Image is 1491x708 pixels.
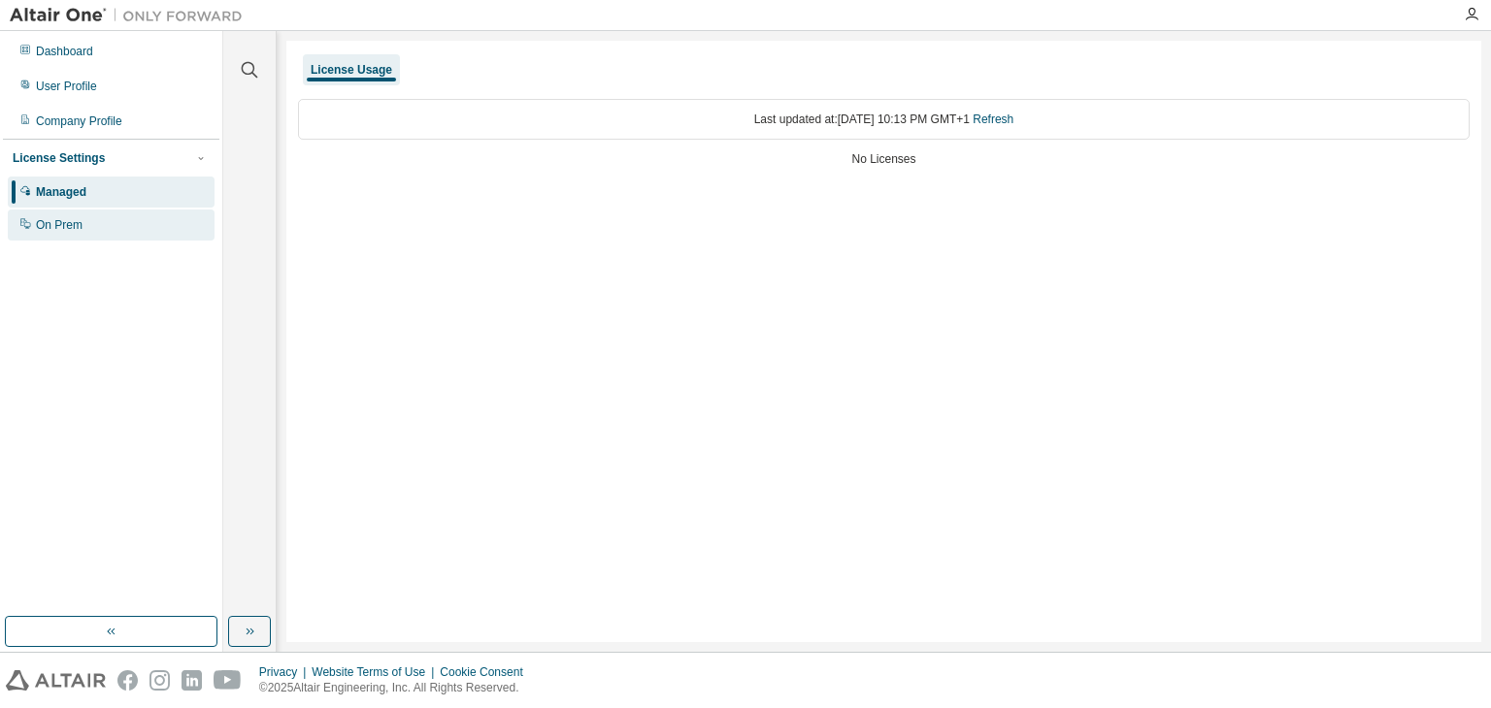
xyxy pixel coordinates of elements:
img: youtube.svg [214,670,242,691]
div: Website Terms of Use [312,664,440,680]
a: Refresh [973,113,1013,126]
img: linkedin.svg [182,670,202,691]
div: Last updated at: [DATE] 10:13 PM GMT+1 [298,99,1470,140]
div: Managed [36,184,86,200]
img: facebook.svg [117,670,138,691]
div: Dashboard [36,44,93,59]
div: User Profile [36,79,97,94]
img: Altair One [10,6,252,25]
p: © 2025 Altair Engineering, Inc. All Rights Reserved. [259,680,535,696]
div: License Usage [311,62,392,78]
div: On Prem [36,217,83,233]
img: instagram.svg [149,670,170,691]
div: License Settings [13,150,105,166]
div: Cookie Consent [440,664,534,680]
img: altair_logo.svg [6,670,106,691]
div: Company Profile [36,113,122,129]
div: Privacy [259,664,312,680]
div: No Licenses [298,151,1470,167]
